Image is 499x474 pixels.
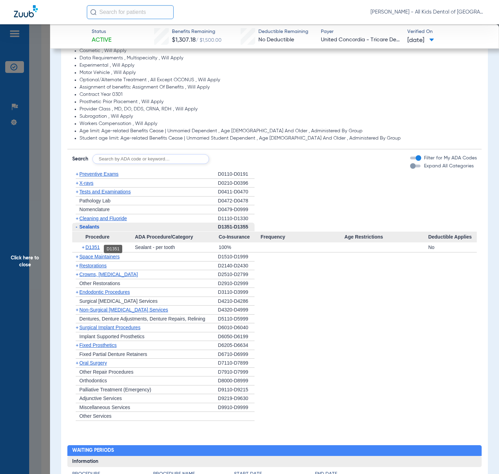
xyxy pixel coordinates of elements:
li: Experimental , Will Apply [80,63,477,69]
div: D4320-D4999 [218,306,255,315]
input: Search for patients [87,5,174,19]
span: Benefits Remaining [172,28,222,35]
div: D4210-D4286 [218,297,255,306]
span: Verified On [407,28,488,35]
span: Expand All Categories [424,164,474,168]
div: D3110-D3999 [218,288,255,297]
div: D1110-D1330 [218,214,255,223]
div: D7110-D7899 [218,359,255,368]
span: Surgical [MEDICAL_DATA] Services [80,298,158,304]
div: D8000-D8999 [218,376,255,385]
span: Oral Surgery [80,360,107,366]
li: Assignment of benefits: Assignment Of Benefits , Will Apply [80,84,477,91]
span: Deductible Applies [428,232,477,243]
span: Crowns, [MEDICAL_DATA] [80,272,138,277]
span: + [76,171,78,177]
span: - [76,224,77,230]
span: Fixed Prosthetics [80,342,117,348]
span: + [76,289,78,295]
span: Adjunctive Services [80,396,122,401]
div: D2140-D2430 [218,261,255,271]
div: D0210-D0396 [218,179,255,188]
div: D1351 [104,245,122,253]
span: Other Repair Procedures [80,369,134,375]
div: D2510-D2799 [218,270,255,279]
div: D0472-D0478 [218,197,255,206]
li: Prosthetic Prior Placement , Will Apply [80,99,477,105]
span: D1351 [85,244,100,250]
span: + [82,242,86,252]
span: Implant Supported Prosthetics [80,334,145,339]
li: Student age limit: Age-related Benefits Cease | Unmarried Student Dependent , Age [DEMOGRAPHIC_DA... [80,135,477,142]
span: Fixed Partial Denture Retainers [80,351,147,357]
div: D6050-D6199 [218,332,255,341]
span: ADA Procedure/Category [135,232,219,243]
span: Co-Insurance [219,232,261,243]
span: Sealants [80,224,100,230]
div: Sealant - per tooth [135,242,219,252]
li: Subrogation , Will Apply [80,114,477,120]
li: Provider Class , MD, DO, DDS, CRNA, RDH , Will Apply [80,106,477,113]
div: D1351-D1355 [218,223,255,232]
span: Dentures, Denture Adjustments, Denture Repairs, Relining [80,316,206,322]
div: No [428,242,477,252]
span: + [76,189,78,194]
span: Orthodontics [80,378,107,383]
span: Frequency [261,232,344,243]
span: Search [72,156,88,163]
span: Pathology Lab [80,198,111,203]
div: D0110-D0191 [218,170,255,179]
span: Deductible Remaining [258,28,308,35]
span: Miscellaneous Services [80,405,130,410]
iframe: Chat Widget [464,441,499,474]
div: D6205-D6634 [218,341,255,350]
span: Restorations [80,263,107,268]
div: D6710-D6999 [218,350,255,359]
div: D5110-D5999 [218,315,255,324]
span: Nomenclature [80,207,110,212]
div: 100% [219,242,261,252]
span: United Concordia - Tricare Dental Plan [321,36,401,44]
span: + [76,325,78,330]
div: D9110-D9215 [218,385,255,394]
span: Endodontic Procedures [80,289,130,295]
span: Tests and Examinations [80,189,131,194]
span: + [76,180,78,186]
span: Age Restrictions [344,232,428,243]
h2: Waiting Periods [67,445,482,456]
span: + [76,254,78,259]
span: Space Maintainers [80,254,120,259]
span: Non-Surgical [MEDICAL_DATA] Services [80,307,168,313]
span: Procedure [72,232,135,243]
span: $1,307.18 [172,37,196,43]
input: Search by ADA code or keyword… [92,154,209,164]
span: [PERSON_NAME] - All Kids Dental of [GEOGRAPHIC_DATA] [371,9,485,16]
span: + [76,307,78,313]
div: D7910-D7999 [218,368,255,377]
h3: Information [67,456,482,467]
span: Other Services [80,413,112,419]
span: Other Restorations [80,281,120,286]
li: Data Requirements , Multispecialty , Will Apply [80,55,477,61]
li: Age limit: Age-related Benefits Cease | Unmarried Dependent , Age [DEMOGRAPHIC_DATA] And Older , ... [80,128,477,134]
span: [DATE] [407,36,434,45]
span: Surgical Implant Procedures [80,325,141,330]
span: + [76,360,78,366]
div: D2910-D2999 [218,279,255,288]
div: D9910-D9999 [218,403,255,412]
li: Contract Year 0301 [80,92,477,98]
li: Optional/Alternate Treatment , All Except OCONUS , Will Apply [80,77,477,83]
span: + [76,272,78,277]
li: Motor Vehicle , Will Apply [80,70,477,76]
label: Filter for My ADA Codes [423,155,477,162]
span: Preventive Exams [80,171,119,177]
div: D0479-D0999 [218,205,255,214]
span: X-rays [80,180,93,186]
div: D9219-D9630 [218,394,255,403]
div: D0411-D0470 [218,188,255,197]
div: D6010-D6040 [218,323,255,332]
img: Search Icon [90,9,97,15]
span: Palliative Treatment (Emergency) [80,387,151,392]
span: Payer [321,28,401,35]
